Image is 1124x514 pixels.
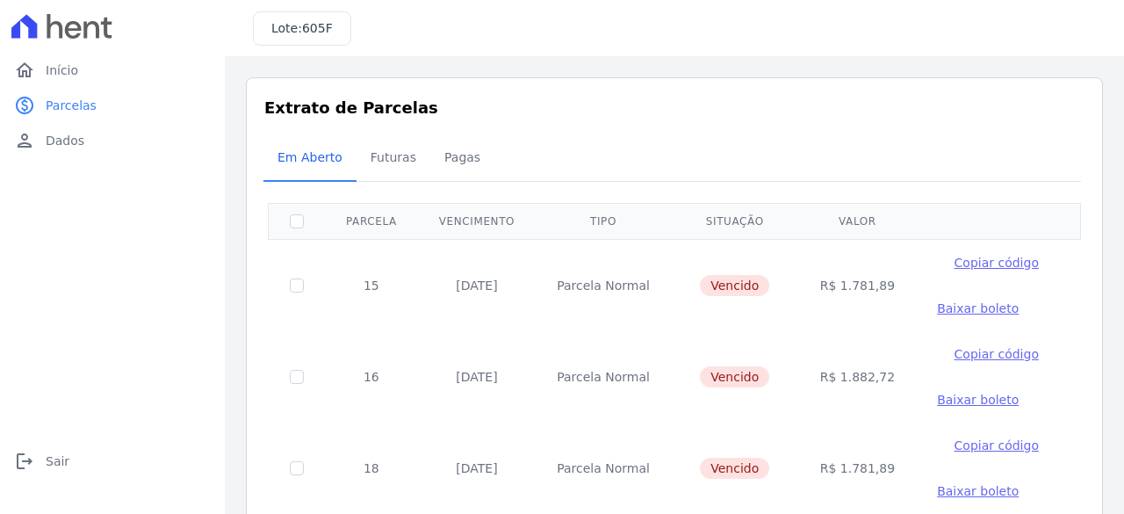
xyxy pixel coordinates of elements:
[7,88,218,123] a: paidParcelas
[671,203,799,239] th: Situação
[700,275,769,296] span: Vencido
[799,239,916,331] td: R$ 1.781,89
[418,203,536,239] th: Vencimento
[536,423,671,514] td: Parcela Normal
[955,256,1039,270] span: Copiar código
[955,438,1039,452] span: Copiar código
[434,140,491,175] span: Pagas
[325,423,418,514] td: 18
[360,140,427,175] span: Futuras
[7,53,218,88] a: homeInício
[937,345,1056,363] button: Copiar código
[357,136,430,182] a: Futuras
[46,132,84,149] span: Dados
[536,203,671,239] th: Tipo
[14,130,35,151] i: person
[418,423,536,514] td: [DATE]
[46,452,69,470] span: Sair
[325,203,418,239] th: Parcela
[267,140,353,175] span: Em Aberto
[937,300,1019,317] a: Baixar boleto
[302,21,333,35] span: 605F
[799,331,916,423] td: R$ 1.882,72
[325,331,418,423] td: 16
[263,136,357,182] a: Em Aberto
[937,391,1019,409] a: Baixar boleto
[937,482,1019,500] a: Baixar boleto
[7,123,218,158] a: personDados
[536,331,671,423] td: Parcela Normal
[799,203,916,239] th: Valor
[14,60,35,81] i: home
[46,97,97,114] span: Parcelas
[264,96,1084,119] h3: Extrato de Parcelas
[799,423,916,514] td: R$ 1.781,89
[418,239,536,331] td: [DATE]
[46,62,78,79] span: Início
[937,254,1056,271] button: Copiar código
[14,451,35,472] i: logout
[937,437,1056,454] button: Copiar código
[955,347,1039,361] span: Copiar código
[418,331,536,423] td: [DATE]
[536,239,671,331] td: Parcela Normal
[430,136,494,182] a: Pagas
[937,393,1019,407] span: Baixar boleto
[700,458,769,479] span: Vencido
[271,19,333,38] h3: Lote:
[14,95,35,116] i: paid
[325,239,418,331] td: 15
[937,484,1019,498] span: Baixar boleto
[7,444,218,479] a: logoutSair
[937,301,1019,315] span: Baixar boleto
[700,366,769,387] span: Vencido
